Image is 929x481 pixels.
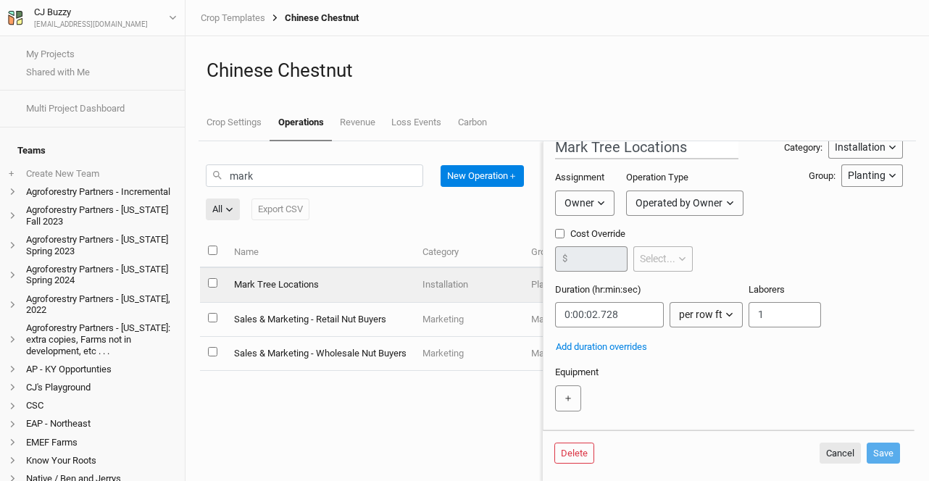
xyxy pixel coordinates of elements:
[332,105,383,140] a: Revenue
[555,385,581,411] button: ＋
[523,238,632,269] th: Group
[640,251,675,267] div: Select...
[555,171,604,184] label: Assignment
[809,170,836,183] div: Group:
[265,12,359,24] div: Chinese Chestnut
[207,59,908,82] h1: Chinese Chestnut
[555,229,565,238] input: Cost Override
[626,171,688,184] label: Operation Type
[523,303,632,337] td: Marketing
[208,246,217,255] input: select all items
[206,198,240,220] button: All
[441,165,524,187] button: New Operation＋
[670,302,743,327] button: per row ft
[555,136,738,159] input: Operation name
[206,164,423,187] input: Search
[835,140,886,155] div: Installation
[208,347,217,356] input: select this item
[523,268,632,302] td: Planting
[9,136,176,165] h4: Teams
[828,136,903,159] button: Installation
[9,168,14,180] span: +
[208,278,217,288] input: select this item
[414,303,523,337] td: Marketing
[679,307,722,322] div: per row ft
[555,339,648,355] button: Add duration overrides
[626,191,743,216] button: Operated by Owner
[555,191,615,216] button: Owner
[34,20,148,30] div: [EMAIL_ADDRESS][DOMAIN_NAME]
[784,141,822,154] div: Category:
[633,246,693,272] button: Select...
[565,196,594,211] div: Owner
[225,337,414,371] td: Sales & Marketing - Wholesale Nut Buyers
[555,366,599,379] label: Equipment
[208,313,217,322] input: select this item
[199,105,270,140] a: Crop Settings
[225,268,414,302] td: Mark Tree Locations
[636,196,722,211] div: Operated by Owner
[225,303,414,337] td: Sales & Marketing - Retail Nut Buyers
[225,238,414,269] th: Name
[212,202,222,217] div: All
[414,337,523,371] td: Marketing
[555,283,641,296] label: Duration (hr:min:sec)
[414,238,523,269] th: Category
[562,252,567,265] label: $
[450,105,495,140] a: Carbon
[34,5,148,20] div: CJ Buzzy
[7,4,178,30] button: CJ Buzzy[EMAIL_ADDRESS][DOMAIN_NAME]
[523,337,632,371] td: Marketing
[555,302,664,327] input: 12:34:56
[848,168,886,183] div: Planting
[201,12,265,24] a: Crop Templates
[383,105,449,140] a: Loss Events
[555,227,693,240] label: Cost Override
[841,164,903,187] button: Planting
[270,105,331,141] a: Operations
[749,283,785,296] label: Laborers
[251,198,309,220] button: Export CSV
[414,268,523,302] td: Installation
